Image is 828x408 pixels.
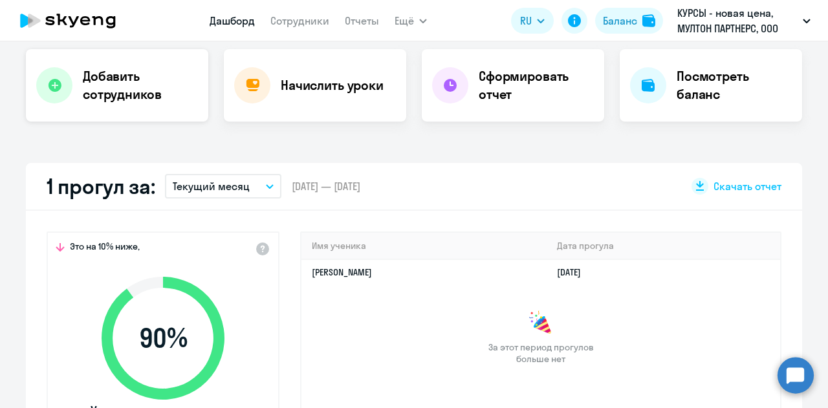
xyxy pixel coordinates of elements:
[677,67,792,103] h4: Посмотреть баланс
[642,14,655,27] img: balance
[395,13,414,28] span: Ещё
[210,14,255,27] a: Дашборд
[345,14,379,27] a: Отчеты
[312,266,372,278] a: [PERSON_NAME]
[270,14,329,27] a: Сотрудники
[520,13,532,28] span: RU
[165,174,281,199] button: Текущий месяц
[70,241,140,256] span: Это на 10% ниже,
[89,323,237,354] span: 90 %
[292,179,360,193] span: [DATE] — [DATE]
[528,310,554,336] img: congrats
[479,67,594,103] h4: Сформировать отчет
[603,13,637,28] div: Баланс
[671,5,817,36] button: КУРСЫ - новая цена, МУЛТОН ПАРТНЕРС, ООО
[301,233,547,259] th: Имя ученика
[547,233,780,259] th: Дата прогула
[173,178,250,194] p: Текущий месяц
[557,266,591,278] a: [DATE]
[395,8,427,34] button: Ещё
[486,341,595,365] span: За этот период прогулов больше нет
[83,67,198,103] h4: Добавить сотрудников
[595,8,663,34] button: Балансbalance
[714,179,781,193] span: Скачать отчет
[47,173,155,199] h2: 1 прогул за:
[281,76,384,94] h4: Начислить уроки
[511,8,554,34] button: RU
[677,5,798,36] p: КУРСЫ - новая цена, МУЛТОН ПАРТНЕРС, ООО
